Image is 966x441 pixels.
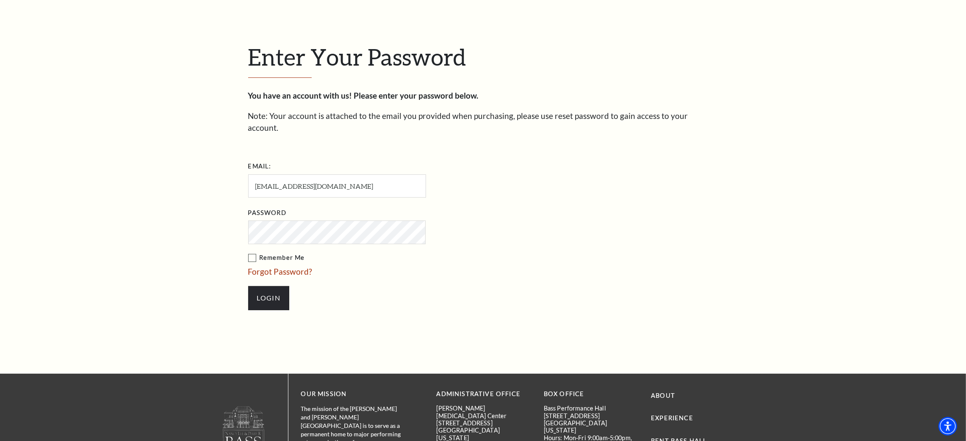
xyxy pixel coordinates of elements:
p: [STREET_ADDRESS] [544,412,638,419]
label: Remember Me [248,253,511,263]
p: Administrative Office [437,389,531,400]
strong: You have an account with us! [248,91,352,100]
p: [PERSON_NAME][MEDICAL_DATA] Center [437,405,531,419]
label: Password [248,208,286,218]
p: [STREET_ADDRESS] [437,419,531,427]
input: Submit button [248,286,289,310]
a: About [651,392,675,399]
p: Note: Your account is attached to the email you provided when purchasing, please use reset passwo... [248,110,718,134]
input: Required [248,174,426,198]
div: Accessibility Menu [938,417,957,435]
p: OUR MISSION [301,389,407,400]
span: Enter Your Password [248,43,466,70]
a: Forgot Password? [248,267,313,276]
a: Experience [651,414,693,422]
p: Bass Performance Hall [544,405,638,412]
label: Email: [248,161,271,172]
p: BOX OFFICE [544,389,638,400]
p: [GEOGRAPHIC_DATA][US_STATE] [544,419,638,434]
strong: Please enter your password below. [354,91,479,100]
